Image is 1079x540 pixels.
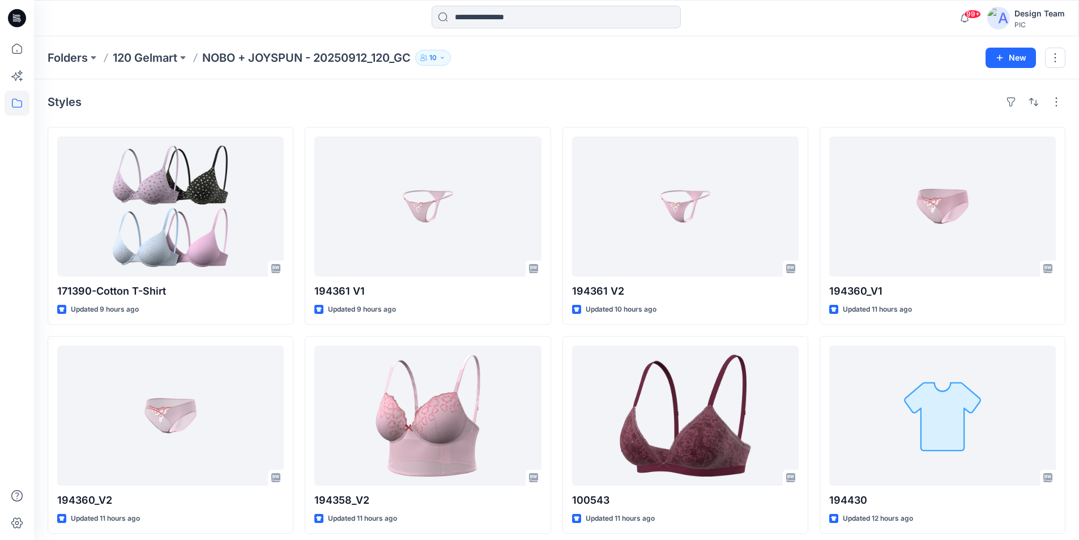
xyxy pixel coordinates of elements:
[843,513,913,525] p: Updated 12 hours ago
[829,283,1056,299] p: 194360_V1
[57,346,284,486] a: 194360_V2
[202,50,411,66] p: NOBO + JOYSPUN - 20250912_120_GC
[586,513,655,525] p: Updated 11 hours ago
[843,304,912,316] p: Updated 11 hours ago
[57,283,284,299] p: 171390-Cotton T-Shirt
[48,95,82,109] h4: Styles
[57,137,284,277] a: 171390-Cotton T-Shirt
[429,52,437,64] p: 10
[829,346,1056,486] a: 194430
[328,304,396,316] p: Updated 9 hours ago
[57,492,284,508] p: 194360_V2
[415,50,451,66] button: 10
[314,346,541,486] a: 194358_V2
[572,137,799,277] a: 194361 V2
[572,492,799,508] p: 100543
[987,7,1010,29] img: avatar
[829,492,1056,508] p: 194430
[314,283,541,299] p: 194361 V1
[113,50,177,66] a: 120 Gelmart
[572,283,799,299] p: 194361 V2
[71,513,140,525] p: Updated 11 hours ago
[829,137,1056,277] a: 194360_V1
[314,492,541,508] p: 194358_V2
[964,10,981,19] span: 99+
[48,50,88,66] a: Folders
[572,346,799,486] a: 100543
[328,513,397,525] p: Updated 11 hours ago
[314,137,541,277] a: 194361 V1
[71,304,139,316] p: Updated 9 hours ago
[1014,7,1065,20] div: Design Team
[986,48,1036,68] button: New
[1014,20,1065,29] div: PIC
[586,304,656,316] p: Updated 10 hours ago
